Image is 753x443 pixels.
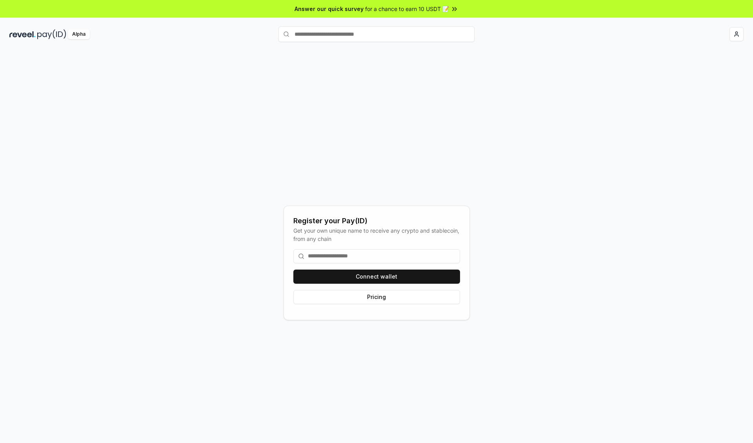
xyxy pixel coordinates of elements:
img: pay_id [37,29,66,39]
div: Alpha [68,29,90,39]
div: Register your Pay(ID) [293,215,460,226]
span: for a chance to earn 10 USDT 📝 [365,5,449,13]
img: reveel_dark [9,29,36,39]
div: Get your own unique name to receive any crypto and stablecoin, from any chain [293,226,460,243]
button: Pricing [293,290,460,304]
button: Connect wallet [293,270,460,284]
span: Answer our quick survey [295,5,364,13]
